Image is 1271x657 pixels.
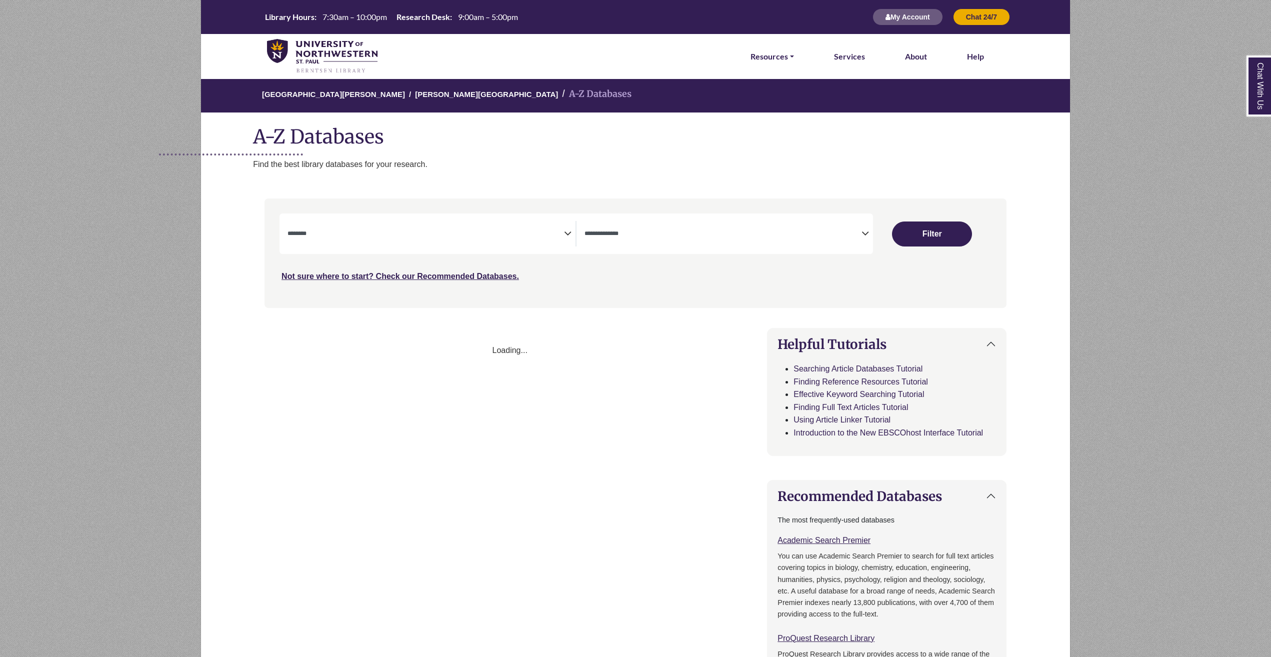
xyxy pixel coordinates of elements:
[777,634,874,642] a: ProQuest Research Library
[415,88,558,98] a: [PERSON_NAME][GEOGRAPHIC_DATA]
[253,158,1070,171] p: Find the best library databases for your research.
[953,8,1010,25] button: Chat 24/7
[777,536,870,544] a: Academic Search Premier
[750,50,794,63] a: Resources
[777,550,996,619] p: You can use Academic Search Premier to search for full text articles covering topics in biology, ...
[264,198,1006,307] nav: Search filters
[872,12,943,21] a: My Account
[777,514,996,526] p: The most frequently-used databases
[392,11,452,22] th: Research Desk:
[793,403,908,411] a: Finding Full Text Articles Tutorial
[261,11,522,23] a: Hours Today
[834,50,865,63] a: Services
[905,50,927,63] a: About
[261,11,522,21] table: Hours Today
[767,328,1006,360] button: Helpful Tutorials
[200,78,1070,112] nav: breadcrumb
[793,390,924,398] a: Effective Keyword Searching Tutorial
[967,50,984,63] a: Help
[322,12,387,21] span: 7:30am – 10:00pm
[793,428,983,437] a: Introduction to the New EBSCOhost Interface Tutorial
[262,88,405,98] a: [GEOGRAPHIC_DATA][PERSON_NAME]
[793,415,890,424] a: Using Article Linker Tutorial
[264,344,755,357] div: Loading...
[261,11,317,22] th: Library Hours:
[872,8,943,25] button: My Account
[458,12,518,21] span: 9:00am – 5:00pm
[558,87,631,101] li: A-Z Databases
[267,39,377,74] img: library_home
[767,480,1006,512] button: Recommended Databases
[287,230,564,238] textarea: Filter
[281,272,519,280] a: Not sure where to start? Check our Recommended Databases.
[953,12,1010,21] a: Chat 24/7
[584,230,861,238] textarea: Filter
[892,221,972,246] button: Submit for Search Results
[793,377,928,386] a: Finding Reference Resources Tutorial
[793,364,922,373] a: Searching Article Databases Tutorial
[201,117,1070,148] h1: A-Z Databases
